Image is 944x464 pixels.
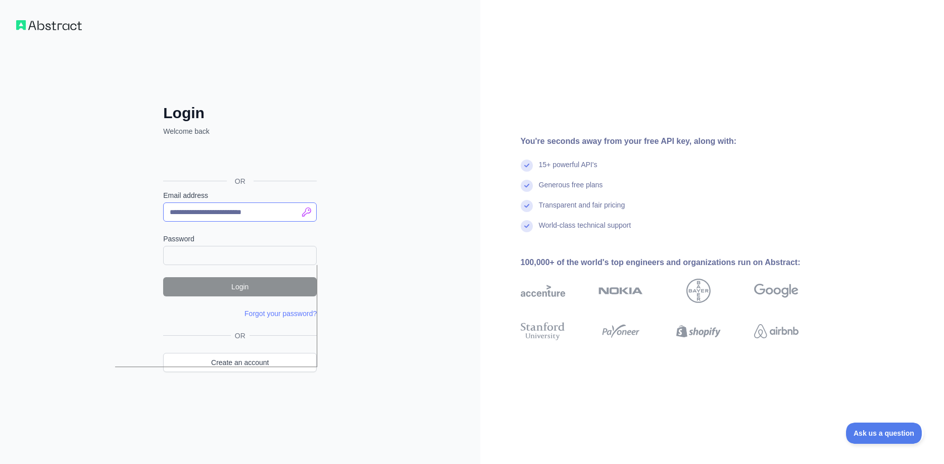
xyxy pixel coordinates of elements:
img: bayer [686,279,711,303]
div: Transparent and fair pricing [539,200,625,220]
img: check mark [521,160,533,172]
img: nokia [599,279,643,303]
p: Welcome back [163,126,317,136]
label: Password [163,234,317,244]
img: check mark [521,220,533,232]
img: stanford university [521,320,565,342]
div: 15+ powerful API's [539,160,598,180]
iframe: Toggle Customer Support [846,423,924,444]
img: airbnb [754,320,799,342]
img: check mark [521,200,533,212]
label: Email address [163,190,317,200]
img: payoneer [599,320,643,342]
div: Generous free plans [539,180,603,200]
img: check mark [521,180,533,192]
div: You're seconds away from your free API key, along with: [521,135,831,147]
h2: Login [163,104,317,122]
span: OR [227,176,254,186]
div: Accedi con Google. Si apre in una nuova scheda [163,147,315,170]
img: Workflow [16,20,82,30]
div: World-class technical support [539,220,631,240]
div: 100,000+ of the world's top engineers and organizations run on Abstract: [521,256,831,269]
iframe: Pulsante Accedi con Google [158,147,320,170]
img: google [754,279,799,303]
img: accenture [521,279,565,303]
img: shopify [676,320,721,342]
